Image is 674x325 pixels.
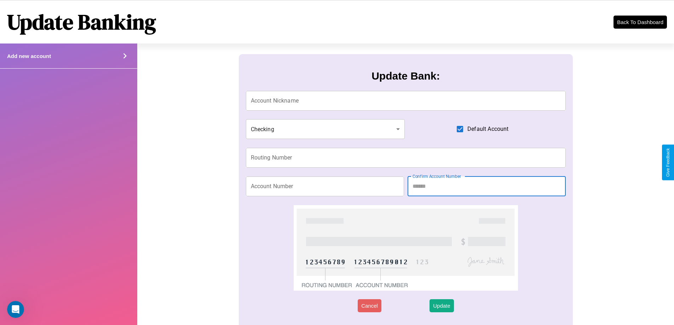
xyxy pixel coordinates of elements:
[7,301,24,318] iframe: Intercom live chat
[7,7,156,36] h1: Update Banking
[430,299,454,312] button: Update
[413,173,461,179] label: Confirm Account Number
[246,119,405,139] div: Checking
[467,125,508,133] span: Default Account
[7,53,51,59] h4: Add new account
[294,205,518,291] img: check
[613,16,667,29] button: Back To Dashboard
[371,70,440,82] h3: Update Bank:
[358,299,381,312] button: Cancel
[666,148,670,177] div: Give Feedback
